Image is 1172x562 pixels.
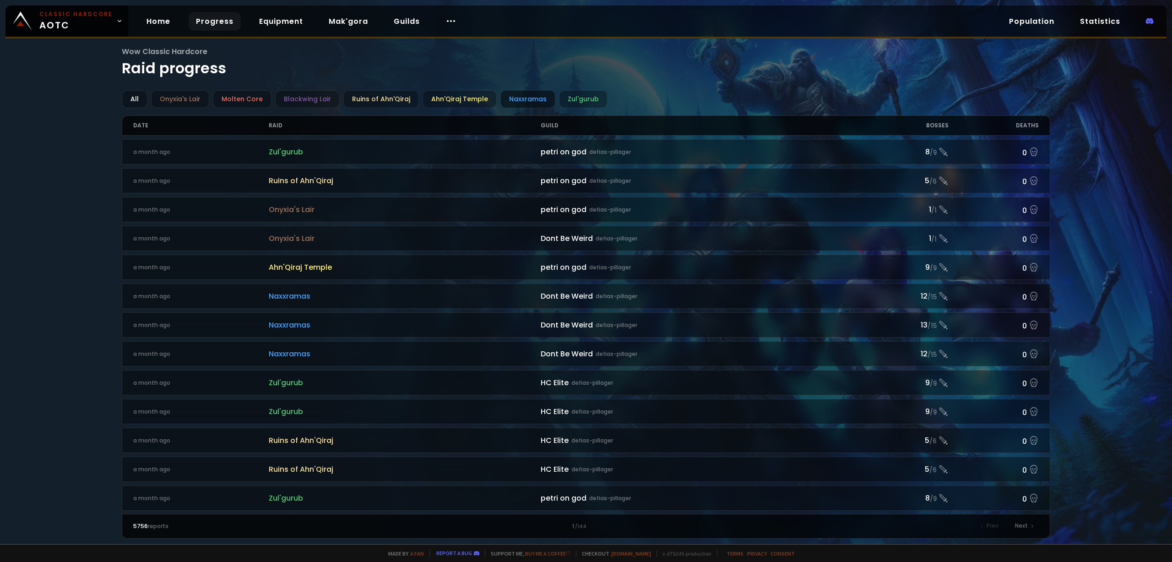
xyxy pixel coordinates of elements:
small: defias-pillager [571,437,613,445]
span: Onyxia's Lair [269,204,541,215]
a: a month agoAhn'Qiraj Templepetri on goddefias-pillager9/90 [122,255,1051,280]
div: Dont Be Weird [541,233,858,244]
div: reports [133,522,360,530]
div: 0 [949,347,1039,360]
a: Report a bug [436,550,472,557]
small: / 15 [928,322,937,331]
div: 12 [858,290,949,302]
div: Ahn'Qiraj Temple [423,90,497,108]
span: Ahn'Qiraj Temple [269,262,541,273]
span: Naxxramas [269,319,541,331]
div: All [122,90,147,108]
div: Bosses [858,116,949,135]
a: [DOMAIN_NAME] [611,550,651,557]
small: / 6 [929,177,937,186]
small: / 1 [931,206,937,215]
div: Dont Be Weird [541,319,858,331]
div: 13 [858,319,949,331]
h1: Raid progress [122,46,1051,79]
div: a month ago [133,263,269,272]
a: a month agoNaxxramasDont Be Weirddefias-pillager13/150 [122,312,1051,338]
div: a month ago [133,465,269,474]
div: a month ago [133,321,269,329]
small: / 6 [929,437,937,446]
a: Guilds [386,12,427,31]
span: Naxxramas [269,290,541,302]
div: 0 [949,174,1039,187]
span: AOTC [39,10,113,32]
small: / 15 [928,350,937,360]
span: Wow Classic Hardcore [122,46,1051,57]
div: 5 [858,464,949,475]
div: Blackwing Lair [275,90,340,108]
small: / 9 [930,148,937,158]
div: HC Elite [541,435,858,446]
div: 12 [858,348,949,360]
a: a month agoRuins of Ahn'QirajHC Elitedefias-pillager5/60 [122,428,1051,453]
div: 9 [858,377,949,388]
small: defias-pillager [589,494,631,502]
a: Progress [189,12,241,31]
small: defias-pillager [589,206,631,214]
div: petri on god [541,146,858,158]
a: a month agoZul'gurubHC Elitedefias-pillager9/90 [122,399,1051,424]
a: a fan [410,550,424,557]
div: 0 [949,261,1039,274]
span: Zul'gurub [269,492,541,504]
span: Ruins of Ahn'Qiraj [269,175,541,186]
div: Raid [269,116,541,135]
span: Naxxramas [269,348,541,360]
span: Onyxia's Lair [269,233,541,244]
a: a month agoZul'gurubHC Elitedefias-pillager9/90 [122,370,1051,395]
div: 9 [858,262,949,273]
div: Onyxia's Lair [151,90,209,108]
div: Date [133,116,269,135]
div: 0 [949,289,1039,303]
div: 0 [949,376,1039,389]
small: defias-pillager [596,350,637,358]
small: defias-pillager [571,408,613,416]
small: / 6 [929,466,937,475]
div: 0 [949,145,1039,158]
a: a month agoZul'gurubpetri on goddefias-pillager8/90 [122,139,1051,164]
div: Ruins of Ahn'Qiraj [343,90,419,108]
div: Dont Be Weird [541,290,858,302]
small: defias-pillager [596,321,637,329]
div: a month ago [133,379,269,387]
small: / 9 [930,379,937,388]
div: a month ago [133,235,269,243]
a: Equipment [252,12,310,31]
span: Zul'gurub [269,406,541,417]
a: a month agoOnyxia's Lairpetri on goddefias-pillager1/10 [122,197,1051,222]
div: 9 [858,406,949,417]
small: defias-pillager [589,263,631,272]
div: 8 [858,492,949,504]
div: 0 [949,232,1039,245]
a: a month agoRuins of Ahn'QirajHC Elitedefias-pillager5/60 [122,457,1051,482]
div: HC Elite [541,377,858,388]
div: 0 [949,203,1039,216]
small: defias-pillager [571,379,613,387]
div: 1 [858,233,949,244]
a: Statistics [1073,12,1128,31]
div: a month ago [133,494,269,502]
div: Molten Core [213,90,271,108]
div: petri on god [541,204,858,215]
div: 1 [858,204,949,215]
a: Privacy [747,550,767,557]
a: a month agoOnyxia's LairDont Be Weirddefias-pillager1/10 [122,226,1051,251]
span: 5756 [133,522,148,530]
a: a month agoNaxxramasDont Be Weirddefias-pillager12/150 [122,284,1051,309]
span: v. d752d5 - production [657,550,711,557]
a: a month agoRuins of Ahn'Qirajpetri on goddefias-pillager5/60 [122,168,1051,193]
a: a month agoZul'gurubpetri on goddefias-pillager8/90 [122,486,1051,511]
div: HC Elite [541,464,858,475]
small: defias-pillager [596,292,637,300]
small: defias-pillager [589,177,631,185]
div: 0 [949,491,1039,505]
span: Ruins of Ahn'Qiraj [269,435,541,446]
a: Terms [727,550,743,557]
div: a month ago [133,437,269,445]
div: Dont Be Weird [541,348,858,360]
small: defias-pillager [596,235,637,243]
